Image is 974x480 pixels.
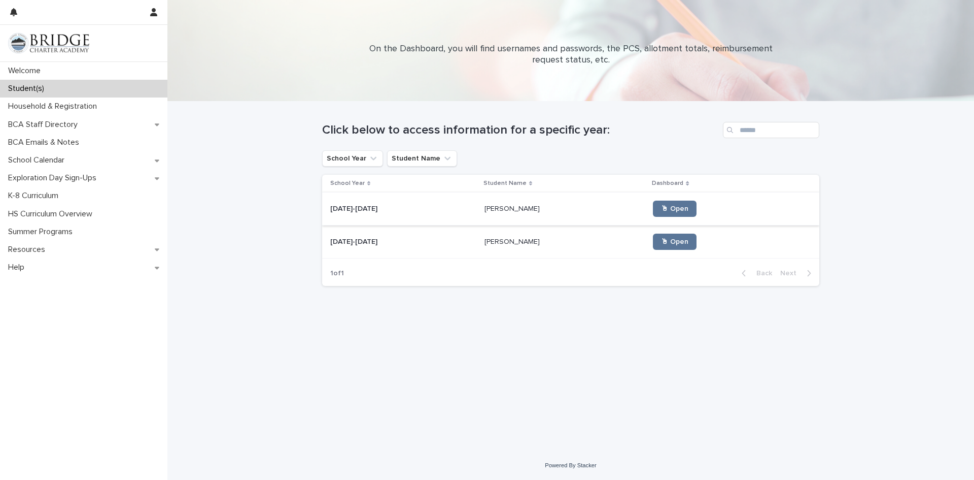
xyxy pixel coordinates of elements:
span: 🖱 Open [661,205,688,212]
span: 🖱 Open [661,238,688,245]
p: BCA Emails & Notes [4,138,87,147]
a: Powered By Stacker [545,462,596,468]
p: School Calendar [4,155,73,165]
p: [PERSON_NAME] [484,236,542,246]
p: K-8 Curriculum [4,191,66,201]
img: V1C1m3IdTEidaUdm9Hs0 [8,33,89,53]
span: Back [750,270,772,277]
h1: Click below to access information for a specific year: [322,123,719,138]
p: On the Dashboard, you will find usernames and passwords, the PCS, allotment totals, reimbursement... [368,44,774,66]
p: BCA Staff Directory [4,120,86,130]
p: Help [4,263,32,272]
a: 🖱 Open [653,201,697,217]
p: [DATE]-[DATE] [330,236,379,246]
span: Next [780,270,803,277]
p: Household & Registration [4,102,105,111]
p: 1 of 1 [322,261,352,286]
button: Back [734,269,776,278]
tr: [DATE]-[DATE][DATE]-[DATE] [PERSON_NAME][PERSON_NAME] 🖱 Open [322,226,819,259]
p: Welcome [4,66,49,76]
p: [PERSON_NAME] [484,203,542,213]
a: 🖱 Open [653,234,697,250]
p: Summer Programs [4,227,81,237]
tr: [DATE]-[DATE][DATE]-[DATE] [PERSON_NAME][PERSON_NAME] 🖱 Open [322,193,819,226]
button: School Year [322,150,383,167]
p: Student(s) [4,84,52,93]
p: [DATE]-[DATE] [330,203,379,213]
p: Dashboard [652,178,683,189]
p: Resources [4,245,53,254]
p: Exploration Day Sign-Ups [4,173,105,183]
button: Student Name [387,150,457,167]
p: HS Curriculum Overview [4,209,100,219]
button: Next [776,269,819,278]
p: Student Name [483,178,527,189]
p: School Year [330,178,365,189]
input: Search [723,122,819,138]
